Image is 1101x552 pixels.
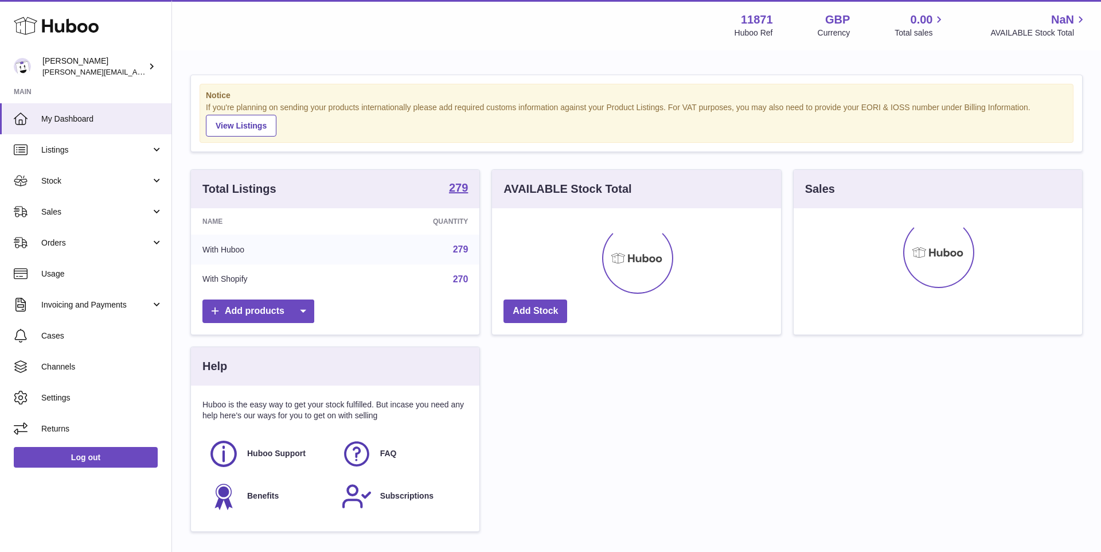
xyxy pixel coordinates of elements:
a: NaN AVAILABLE Stock Total [990,12,1087,38]
span: Benefits [247,491,279,502]
td: With Shopify [191,265,346,294]
a: Huboo Support [208,438,330,469]
span: Subscriptions [380,491,434,502]
h3: Total Listings [202,181,276,197]
a: 270 [453,274,468,284]
span: Channels [41,361,163,372]
p: Huboo is the easy way to get your stock fulfilled. But incase you need any help here's our ways f... [202,399,468,421]
span: Total sales [895,28,946,38]
h3: Help [202,359,227,374]
span: 0.00 [911,12,933,28]
span: Stock [41,176,151,186]
a: Add products [202,300,314,323]
strong: GBP [825,12,850,28]
span: Invoicing and Payments [41,300,151,310]
strong: Notice [206,90,1067,101]
span: Sales [41,207,151,217]
div: [PERSON_NAME] [42,56,146,77]
span: [PERSON_NAME][EMAIL_ADDRESS][DOMAIN_NAME] [42,67,230,76]
span: NaN [1051,12,1074,28]
a: Benefits [208,481,330,512]
span: Listings [41,145,151,156]
a: 0.00 Total sales [895,12,946,38]
th: Quantity [346,208,479,235]
div: If you're planning on sending your products internationally please add required customs informati... [206,102,1067,137]
a: Subscriptions [341,481,463,512]
a: 279 [449,182,468,196]
div: Currency [818,28,850,38]
span: Settings [41,392,163,403]
span: Orders [41,238,151,248]
span: Huboo Support [247,448,306,459]
h3: Sales [805,181,835,197]
a: Log out [14,447,158,468]
a: View Listings [206,115,276,137]
h3: AVAILABLE Stock Total [503,181,631,197]
span: Usage [41,269,163,279]
img: katie@hoopsandchains.com [14,58,31,75]
a: Add Stock [503,300,567,323]
a: FAQ [341,438,463,469]
div: Huboo Ref [735,28,773,38]
span: My Dashboard [41,114,163,125]
a: 279 [453,244,468,254]
span: FAQ [380,448,397,459]
th: Name [191,208,346,235]
strong: 11871 [741,12,773,28]
td: With Huboo [191,235,346,265]
span: AVAILABLE Stock Total [990,28,1087,38]
span: Returns [41,423,163,434]
strong: 279 [449,182,468,193]
span: Cases [41,331,163,341]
